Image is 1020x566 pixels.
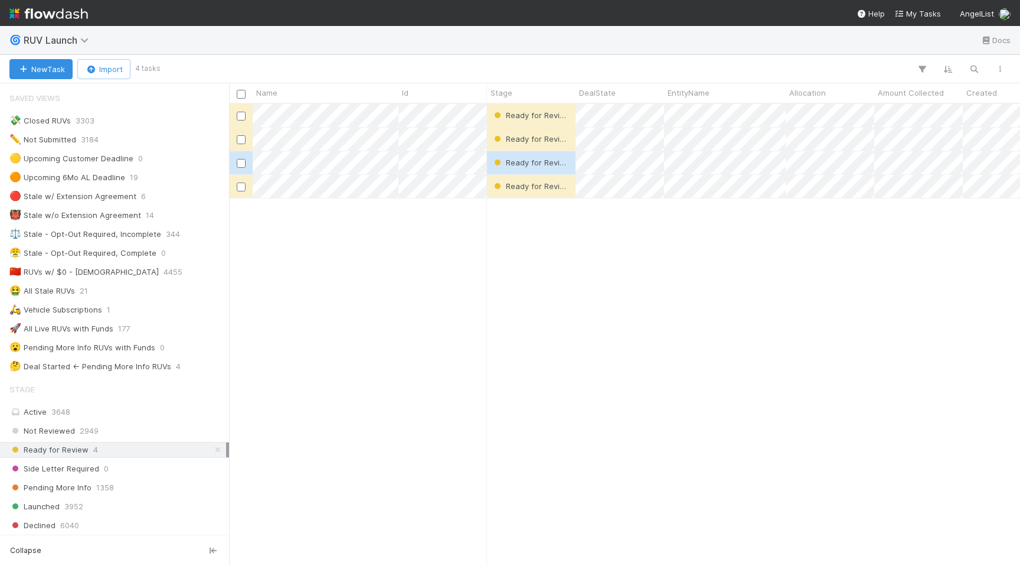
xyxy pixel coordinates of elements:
div: Stale w/o Extension Agreement [9,208,141,223]
input: Toggle Row Selected [237,183,246,191]
input: Toggle Row Selected [237,112,246,121]
span: 0 [160,340,165,355]
span: 19 [130,170,138,185]
span: 3952 [64,499,83,514]
div: Closed RUVs [9,113,71,128]
span: 🤮 [9,285,21,295]
div: Pending More Info RUVs with Funds [9,340,155,355]
span: 🇨🇳 [9,266,21,277]
span: 14 [146,208,154,223]
span: 💸 [9,115,21,125]
span: 4455 [164,265,182,279]
div: Deal Started <- Pending More Info RUVs [9,359,171,374]
div: Ready for Review [492,157,570,168]
span: 🤔 [9,361,21,371]
a: My Tasks [894,8,941,19]
span: 177 [118,321,130,336]
span: 4 [176,359,181,374]
span: 1358 [96,480,114,495]
span: Ready for Review [492,158,571,167]
span: 3184 [81,132,99,147]
span: My Tasks [894,9,941,18]
div: Stale w/ Extension Agreement [9,189,136,204]
span: 👹 [9,210,21,220]
div: All Live RUVs with Funds [9,321,113,336]
button: NewTask [9,59,73,79]
span: ⚖️ [9,229,21,239]
div: Upcoming 6Mo AL Deadline [9,170,125,185]
span: Saved Views [9,86,60,110]
span: Allocation [789,87,826,99]
div: RUVs w/ $0 - [DEMOGRAPHIC_DATA] [9,265,159,279]
span: 21 [80,284,88,298]
span: Ready for Review [492,110,571,120]
span: 4 [93,443,98,457]
span: 6 [141,189,146,204]
span: Declined [9,518,55,533]
span: 🚀 [9,323,21,333]
img: logo-inverted-e16ddd16eac7371096b0.svg [9,4,88,24]
span: 🟡 [9,153,21,163]
input: Toggle All Rows Selected [237,90,246,99]
div: Ready for Review [492,133,570,145]
span: Pending More Info [9,480,91,495]
span: Collapse [10,545,41,556]
span: Created [966,87,997,99]
small: 4 tasks [135,63,161,74]
span: 344 [166,227,180,242]
span: 6040 [60,518,79,533]
div: Upcoming Customer Deadline [9,151,133,166]
img: avatar_b60dc679-d614-4581-862a-45e57e391fbd.png [999,8,1011,20]
span: 3648 [51,407,70,417]
span: RUV Launch [24,34,94,46]
span: Name [256,87,277,99]
span: Not Reviewed [9,424,75,438]
span: 0 [104,461,109,476]
button: Import [77,59,130,79]
span: 🟠 [9,172,21,182]
span: 😤 [9,248,21,258]
span: 2949 [80,424,99,438]
input: Toggle Row Selected [237,135,246,144]
div: Not Submitted [9,132,76,147]
a: Docs [980,33,1011,47]
span: Ready for Review [492,181,571,191]
span: 0 [138,151,143,166]
span: 1 [107,302,110,317]
span: Ready for Review [492,134,571,144]
div: Vehicle Subscriptions [9,302,102,317]
span: Stage [491,87,512,99]
span: Side Letter Required [9,461,99,476]
div: Ready for Review [492,109,570,121]
span: EntityName [668,87,710,99]
span: Id [402,87,408,99]
span: Launched [9,499,60,514]
span: 🔴 [9,191,21,201]
span: 3303 [76,113,94,128]
div: Stale - Opt-Out Required, Incomplete [9,227,161,242]
span: Amount Collected [878,87,944,99]
div: Stale - Opt-Out Required, Complete [9,246,156,261]
span: 0 [161,246,166,261]
input: Toggle Row Selected [237,159,246,168]
div: All Stale RUVs [9,284,75,298]
span: 🛵 [9,304,21,314]
span: 🌀 [9,35,21,45]
span: 😮 [9,342,21,352]
span: Ready for Review [9,443,89,457]
span: AngelList [960,9,994,18]
span: ✏️ [9,134,21,144]
div: Active [9,405,226,419]
span: DealState [579,87,616,99]
div: Help [856,8,885,19]
span: Stage [9,378,35,401]
div: Ready for Review [492,180,570,192]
